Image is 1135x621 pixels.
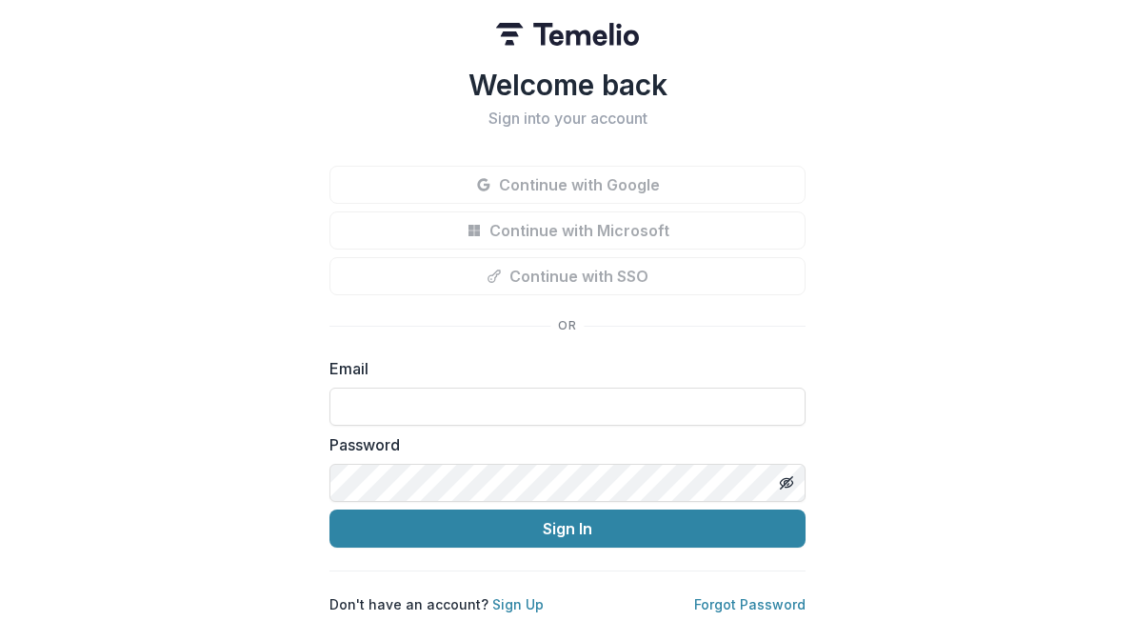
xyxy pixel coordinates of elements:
[329,110,806,128] h2: Sign into your account
[329,510,806,548] button: Sign In
[329,68,806,102] h1: Welcome back
[329,166,806,204] button: Continue with Google
[329,357,794,380] label: Email
[329,433,794,456] label: Password
[329,257,806,295] button: Continue with SSO
[329,211,806,250] button: Continue with Microsoft
[496,23,639,46] img: Temelio
[694,596,806,612] a: Forgot Password
[329,594,544,614] p: Don't have an account?
[492,596,544,612] a: Sign Up
[771,468,802,498] button: Toggle password visibility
